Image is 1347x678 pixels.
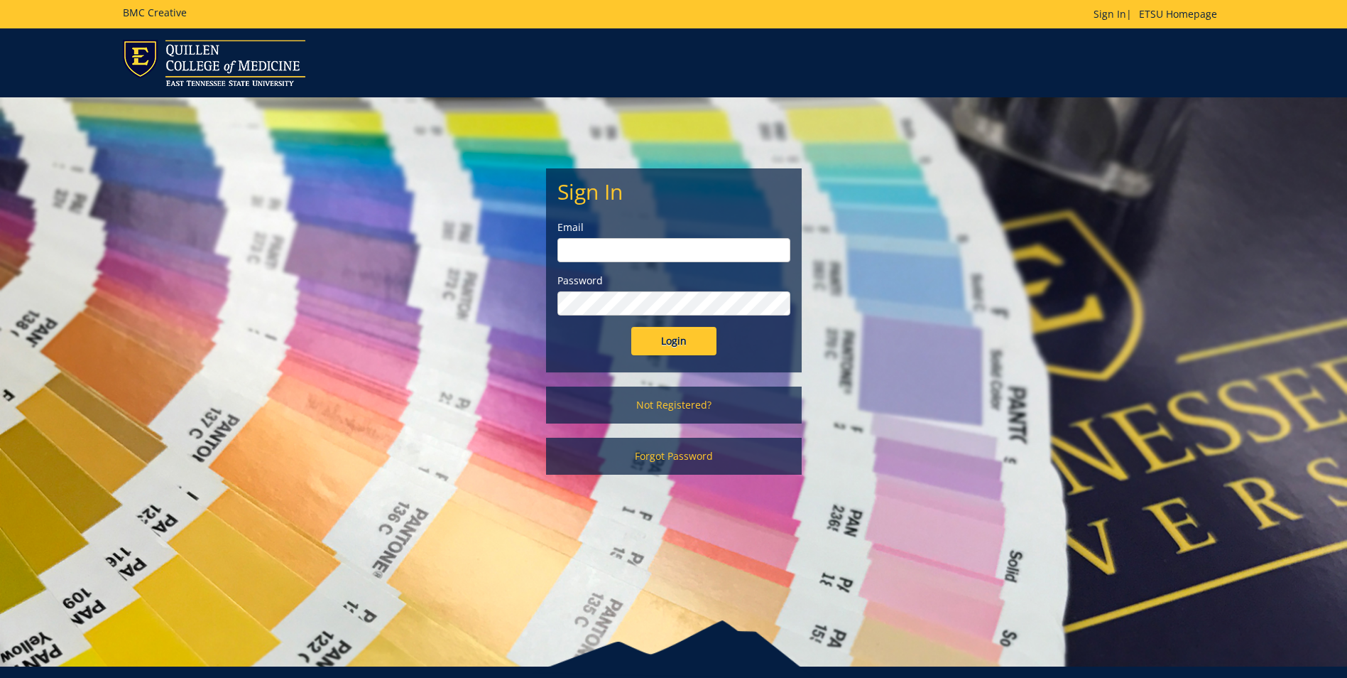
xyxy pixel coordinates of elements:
[1094,7,1126,21] a: Sign In
[123,7,187,18] h5: BMC Creative
[1132,7,1224,21] a: ETSU Homepage
[546,438,802,475] a: Forgot Password
[1094,7,1224,21] p: |
[557,220,790,235] label: Email
[123,40,305,86] img: ETSU logo
[557,180,790,203] h2: Sign In
[546,387,802,424] a: Not Registered?
[557,274,790,288] label: Password
[631,327,716,355] input: Login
